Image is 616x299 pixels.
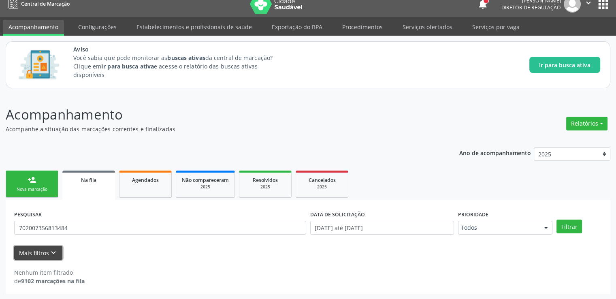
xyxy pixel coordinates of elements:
a: Serviços ofertados [397,20,458,34]
span: Cancelados [309,177,336,184]
div: 2025 [182,184,229,190]
p: Você sabia que pode monitorar as da central de marcação? Clique em e acesse o relatório das busca... [73,53,288,79]
div: 2025 [245,184,286,190]
input: Selecione um intervalo [310,221,454,235]
span: Todos [461,224,536,232]
span: Agendados [132,177,159,184]
strong: Ir para busca ativa [101,62,154,70]
span: Aviso [73,45,288,53]
div: de [14,277,85,285]
a: Procedimentos [337,20,388,34]
strong: buscas ativas [167,54,205,62]
label: DATA DE SOLICITAÇÃO [310,208,365,221]
span: Ir para busca ativa [539,61,590,69]
button: Ir para busca ativa [529,57,600,73]
div: 2025 [302,184,342,190]
input: Nome, CNS [14,221,306,235]
div: Nova marcação [12,186,52,192]
button: Filtrar [556,220,582,233]
button: Mais filtroskeyboard_arrow_down [14,246,62,260]
div: Nenhum item filtrado [14,268,85,277]
i: keyboard_arrow_down [49,248,58,257]
label: Prioridade [458,208,488,221]
span: Central de Marcação [21,0,70,7]
div: person_add [28,175,36,184]
label: PESQUISAR [14,208,42,221]
p: Ano de acompanhamento [459,147,531,158]
a: Exportação do BPA [266,20,328,34]
a: Estabelecimentos e profissionais de saúde [131,20,258,34]
img: Imagem de CalloutCard [16,47,62,83]
span: Na fila [81,177,96,184]
strong: 9102 marcações na fila [21,277,85,285]
span: Diretor de regulação [501,4,561,11]
a: Configurações [72,20,122,34]
a: Acompanhamento [3,20,64,36]
a: Serviços por vaga [467,20,525,34]
p: Acompanhe a situação das marcações correntes e finalizadas [6,125,429,133]
button: Relatórios [566,117,607,130]
p: Acompanhamento [6,105,429,125]
span: Resolvidos [253,177,278,184]
span: Não compareceram [182,177,229,184]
